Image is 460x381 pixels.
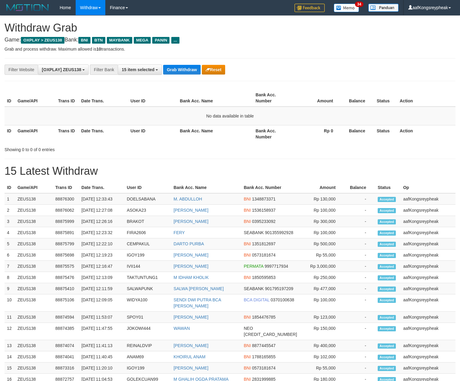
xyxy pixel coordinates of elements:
[15,351,53,363] td: ZEUS138
[294,125,342,142] th: Rp 0
[299,205,345,216] td: Rp 100,000
[124,193,171,205] td: DOELSABANA
[378,264,396,269] span: Accepted
[124,227,171,238] td: FIRA2606
[378,343,396,349] span: Accepted
[345,227,375,238] td: -
[299,323,345,340] td: Rp 150,000
[79,272,124,283] td: [DATE] 12:13:09
[378,275,396,280] span: Accepted
[345,340,375,351] td: -
[299,193,345,205] td: Rp 130,000
[174,253,209,257] a: [PERSON_NAME]
[128,89,177,107] th: User ID
[124,340,171,351] td: REINALDVIP
[5,193,15,205] td: 1
[79,340,124,351] td: [DATE] 11:41:13
[299,238,345,250] td: Rp 500,000
[244,297,270,302] span: BCA DIGITAL
[378,298,396,303] span: Accepted
[244,286,264,291] span: SEABANK
[174,354,205,359] a: KHOIRUL ANAM
[122,67,154,72] span: 15 item selected
[271,297,294,302] span: Copy 0370100638 to clipboard
[124,323,171,340] td: JOKOWI444
[299,283,345,294] td: Rp 477,000
[78,37,90,44] span: BNI
[342,125,374,142] th: Balance
[345,294,375,312] td: -
[375,182,401,193] th: Status
[252,275,276,280] span: Copy 1850595853 to clipboard
[253,89,294,107] th: Bank Acc. Number
[299,294,345,312] td: Rp 100,000
[15,125,56,142] th: Game/API
[401,312,455,323] td: aafKongsreypheak
[345,261,375,272] td: -
[252,366,276,370] span: Copy 0573181674 to clipboard
[244,241,251,246] span: BNI
[244,253,251,257] span: BNI
[124,216,171,227] td: BRAKOT
[5,65,38,75] div: Filter Website
[15,89,56,107] th: Game/API
[174,326,190,331] a: WAWAN
[79,323,124,340] td: [DATE] 11:47:55
[174,264,209,269] a: [PERSON_NAME]
[244,366,251,370] span: BNI
[5,323,15,340] td: 12
[294,89,342,107] th: Amount
[174,297,221,308] a: SENDI DWI PUTRA BCA [PERSON_NAME]
[401,238,455,250] td: aafKongsreypheak
[378,315,396,320] span: Accepted
[53,323,79,340] td: 88874385
[342,89,374,107] th: Balance
[15,227,53,238] td: ZEUS138
[53,363,79,374] td: 88873316
[401,323,455,340] td: aafKongsreypheak
[299,351,345,363] td: Rp 102,000
[174,197,202,201] a: M. ABDULLOH
[374,125,397,142] th: Status
[53,272,79,283] td: 88875476
[5,238,15,250] td: 5
[252,219,276,224] span: Copy 0395233092 to clipboard
[15,261,53,272] td: ZEUS138
[96,47,101,51] strong: 10
[401,216,455,227] td: aafKongsreypheak
[53,216,79,227] td: 88875999
[345,272,375,283] td: -
[15,283,53,294] td: ZEUS138
[124,238,171,250] td: CEMPAKUL
[244,208,251,213] span: BNI
[5,272,15,283] td: 8
[345,351,375,363] td: -
[5,182,15,193] th: ID
[79,216,124,227] td: [DATE] 12:26:16
[124,294,171,312] td: WIDYA100
[252,208,276,213] span: Copy 1536158937 to clipboard
[53,193,79,205] td: 88876300
[401,205,455,216] td: aafKongsreypheak
[79,363,124,374] td: [DATE] 11:20:10
[345,182,375,193] th: Balance
[177,125,253,142] th: Bank Acc. Name
[79,312,124,323] td: [DATE] 11:53:07
[401,193,455,205] td: aafKongsreypheak
[252,241,276,246] span: Copy 1351812697 to clipboard
[79,294,124,312] td: [DATE] 12:09:05
[79,205,124,216] td: [DATE] 12:27:08
[252,343,276,348] span: Copy 8877445547 to clipboard
[15,294,53,312] td: ZEUS138
[124,205,171,216] td: ASOKA23
[244,275,251,280] span: BNI
[299,227,345,238] td: Rp 100,000
[134,37,151,44] span: MEGA
[252,354,276,359] span: Copy 1788165855 to clipboard
[124,312,171,323] td: SPOY01
[107,37,132,44] span: MAYBANK
[53,351,79,363] td: 88874041
[53,312,79,323] td: 88874594
[378,253,396,258] span: Accepted
[299,182,345,193] th: Amount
